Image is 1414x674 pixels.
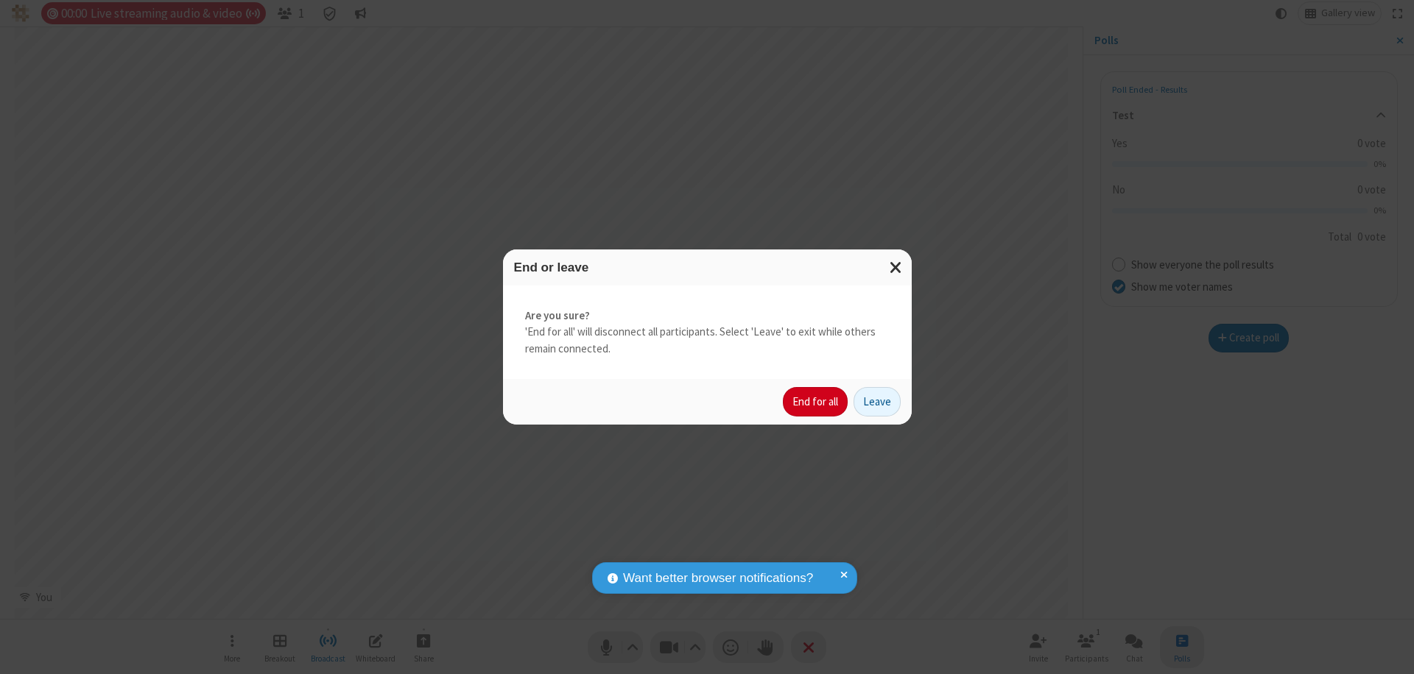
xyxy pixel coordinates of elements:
button: Leave [854,387,901,416]
h3: End or leave [514,260,901,274]
strong: Are you sure? [525,308,890,324]
span: Want better browser notifications? [623,569,813,588]
button: Close modal [881,249,912,285]
div: 'End for all' will disconnect all participants. Select 'Leave' to exit while others remain connec... [503,285,912,380]
button: End for all [783,387,848,416]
